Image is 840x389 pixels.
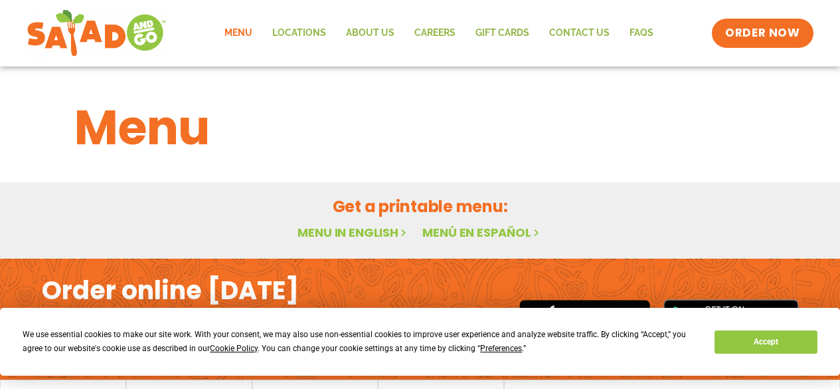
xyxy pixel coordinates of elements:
h1: Menu [74,92,766,164]
a: Menu in English [297,224,409,241]
nav: Menu [214,18,663,49]
span: ORDER NOW [725,25,799,41]
a: Careers [404,18,465,49]
a: ORDER NOW [712,19,813,48]
div: We use essential cookies to make our site work. With your consent, we may also use non-essential ... [23,328,699,356]
span: Cookie Policy [210,344,258,353]
img: new-SAG-logo-768×292 [27,7,167,60]
img: appstore [519,298,650,341]
a: GIFT CARDS [465,18,539,49]
a: Menu [214,18,262,49]
span: Preferences [480,344,522,353]
a: Contact Us [539,18,620,49]
h2: Get a printable menu: [74,195,766,218]
button: Accept [714,330,817,354]
a: About Us [336,18,404,49]
a: Locations [262,18,336,49]
img: google_play [663,299,799,339]
a: Menú en español [422,224,542,241]
h2: Order online [DATE] [42,274,299,307]
a: FAQs [620,18,663,49]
